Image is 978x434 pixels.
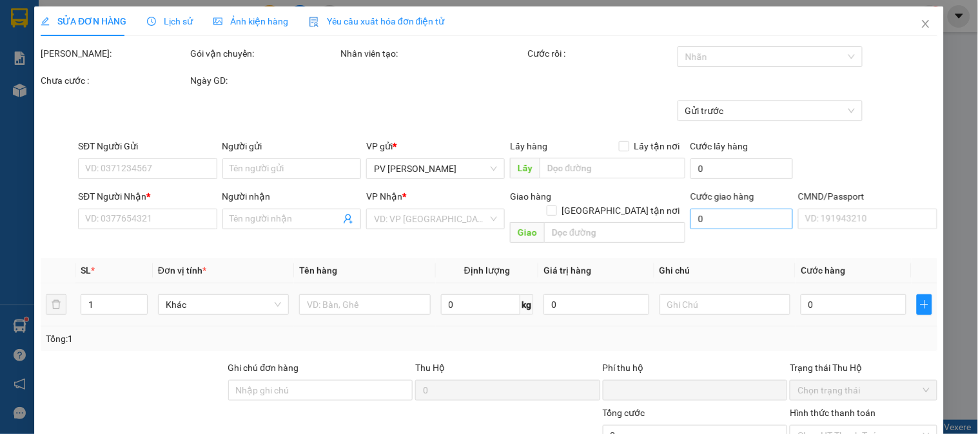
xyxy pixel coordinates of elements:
[690,191,754,202] label: Cước giao hàng
[41,17,50,26] span: edit
[299,294,430,315] input: VD: Bàn, Ghế
[790,408,875,418] label: Hình thức thanh toán
[545,222,685,243] input: Dọc đường
[158,265,206,276] span: Đơn vị tính
[41,73,188,88] div: Chưa cước :
[528,46,675,61] div: Cước rồi :
[654,258,796,283] th: Ghi chú
[908,6,944,42] button: Close
[603,361,788,380] div: Phí thu hộ
[801,265,845,276] span: Cước hàng
[543,265,591,276] span: Giá trị hàng
[366,139,505,153] div: VP gửi
[46,332,378,346] div: Tổng: 1
[78,139,217,153] div: SĐT Người Gửi
[41,16,126,26] span: SỬA ĐƠN HÀNG
[511,191,552,202] span: Giao hàng
[46,294,66,315] button: delete
[228,363,299,373] label: Ghi chú đơn hàng
[797,381,929,400] span: Chọn trạng thái
[222,189,361,203] div: Người nhận
[78,189,217,203] div: SĐT Người Nhận
[166,295,281,314] span: Khác
[511,222,545,243] span: Giao
[191,73,338,88] div: Ngày GD:
[415,363,445,373] span: Thu Hộ
[464,265,510,276] span: Định lượng
[511,141,548,151] span: Lấy hàng
[540,158,685,178] input: Dọc đường
[790,361,937,375] div: Trạng thái Thu Hộ
[921,19,931,29] span: close
[343,214,353,224] span: user-add
[690,209,794,229] input: Cước giao hàng
[309,17,319,27] img: icon
[557,203,685,218] span: [GEOGRAPHIC_DATA] tận nơi
[309,16,445,26] span: Yêu cầu xuất hóa đơn điện tử
[690,158,794,179] input: Cước lấy hàng
[228,380,413,401] input: Ghi chú đơn hàng
[690,141,748,151] label: Cước lấy hàng
[147,17,156,26] span: clock-circle
[374,159,497,178] span: PV Gia Nghĩa
[299,265,337,276] span: Tên hàng
[629,139,685,153] span: Lấy tận nơi
[222,139,361,153] div: Người gửi
[660,294,790,315] input: Ghi Chú
[603,408,645,418] span: Tổng cước
[917,294,932,315] button: plus
[340,46,525,61] div: Nhân viên tạo:
[520,294,533,315] span: kg
[191,46,338,61] div: Gói vận chuyển:
[798,189,937,203] div: CMND/Passport
[213,16,288,26] span: Ảnh kiện hàng
[366,191,402,202] span: VP Nhận
[81,265,91,276] span: SL
[511,158,540,178] span: Lấy
[685,101,855,120] span: Gửi trước
[41,46,188,61] div: [PERSON_NAME]:
[917,299,932,310] span: plus
[213,17,222,26] span: picture
[147,16,193,26] span: Lịch sử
